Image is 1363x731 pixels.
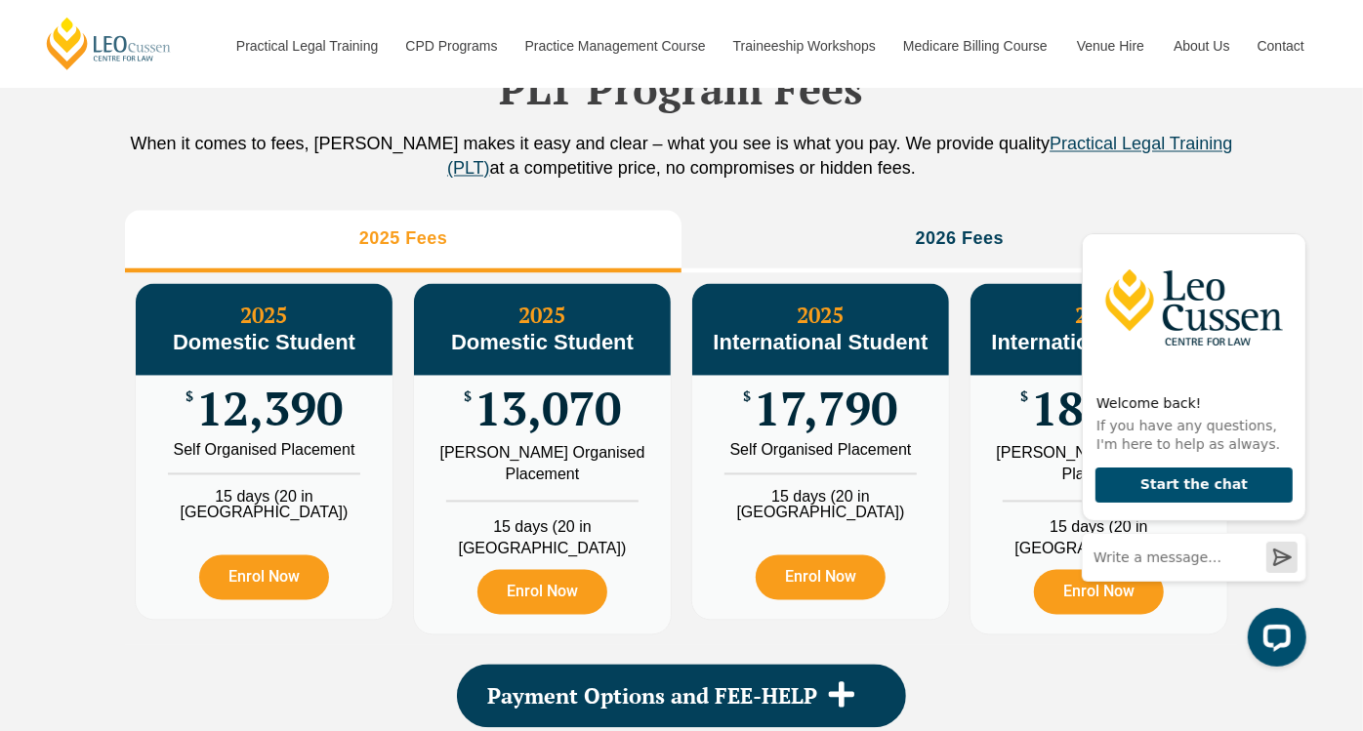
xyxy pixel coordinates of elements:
a: Enrol Now [756,555,886,600]
span: 18,470 [1031,390,1177,428]
li: 15 days (20 in [GEOGRAPHIC_DATA]) [136,473,392,521]
a: Enrol Now [199,555,329,600]
a: Practical Legal Training [222,4,392,88]
h3: 2025 [971,304,1227,356]
a: Traineeship Workshops [719,4,888,88]
span: 17,790 [755,390,898,428]
span: $ [464,390,472,405]
a: Contact [1243,4,1319,88]
a: [PERSON_NAME] Centre for Law [44,16,174,71]
h3: 2025 Fees [359,228,448,251]
a: Practice Management Course [511,4,719,88]
li: 15 days (20 in [GEOGRAPHIC_DATA]) [692,473,949,521]
span: 13,070 [475,390,621,428]
h3: 2025 [692,304,949,356]
div: [PERSON_NAME] Organised Placement [429,443,656,486]
span: International Student [992,331,1207,355]
div: Self Organised Placement [150,443,378,459]
span: $ [744,390,752,405]
li: 15 days (20 in [GEOGRAPHIC_DATA]) [414,501,671,560]
span: International Student [714,331,929,355]
a: Enrol Now [1034,570,1164,615]
iframe: LiveChat chat widget [1066,199,1314,682]
a: Medicare Billing Course [888,4,1062,88]
a: Venue Hire [1062,4,1159,88]
div: [PERSON_NAME] Organised Placement [985,443,1213,486]
a: CPD Programs [391,4,510,88]
h3: 2026 Fees [916,228,1005,251]
p: When it comes to fees, [PERSON_NAME] makes it easy and clear – what you see is what you pay. We p... [125,133,1238,182]
h3: 2025 [414,304,671,356]
span: 12,390 [196,390,343,428]
span: $ [1020,390,1028,405]
span: Payment Options and FEE-HELP [487,686,817,708]
h3: 2025 [136,304,392,356]
h2: PLT Program Fees [125,64,1238,113]
span: Domestic Student [173,331,355,355]
a: Enrol Now [477,570,607,615]
a: About Us [1159,4,1243,88]
li: 15 days (20 in [GEOGRAPHIC_DATA]) [971,501,1227,560]
span: Domestic Student [451,331,634,355]
div: Self Organised Placement [707,443,934,459]
span: $ [186,390,193,405]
